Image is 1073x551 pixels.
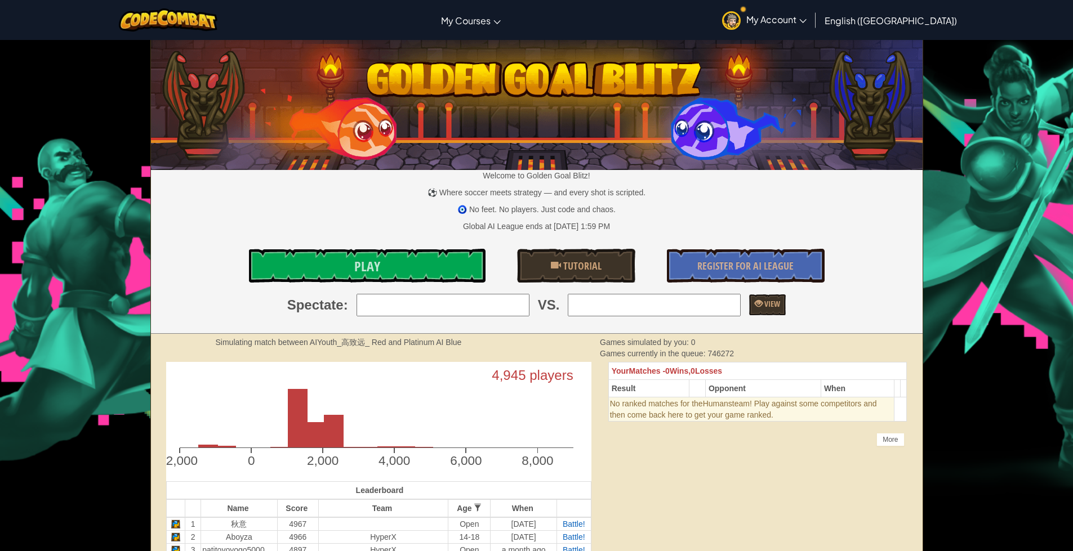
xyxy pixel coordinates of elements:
p: 🧿 No feet. No players. Just code and chaos. [151,204,923,215]
img: CodeCombat logo [119,8,217,32]
th: Score [277,499,318,517]
td: 4966 [277,530,318,543]
th: When [491,499,557,517]
span: My Account [746,14,807,25]
span: Losses [695,366,722,375]
div: Global AI League ends at [DATE] 1:59 PM [463,221,610,232]
span: Your [612,366,629,375]
text: 4,000 [379,454,410,468]
p: ⚽ Where soccer meets strategy — and every shot is scripted. [151,187,923,198]
td: 1 [185,517,201,531]
td: 2 [185,530,201,543]
span: team! Play against some competitors and then come back here to get your game ranked. [610,399,877,419]
text: 8,000 [522,454,553,468]
span: VS. [538,295,560,315]
td: [DATE] [491,517,557,531]
span: Play [354,257,380,275]
a: Battle! [563,532,585,541]
a: My Account [716,2,812,38]
span: My Courses [441,15,491,26]
text: 0 [247,454,255,468]
td: 14-18 [448,530,491,543]
td: Open [448,517,491,531]
text: 4,945 players [492,368,573,383]
text: 2,000 [307,454,339,468]
span: Matches - [629,366,666,375]
td: Humans [608,397,894,422]
a: Register for AI League [667,249,825,283]
span: Spectate [287,295,344,315]
a: Battle! [563,519,585,528]
span: Games currently in the queue: [600,349,707,358]
text: -2,000 [162,454,198,468]
span: 0 [691,338,696,347]
td: 4967 [277,517,318,531]
strong: Simulating match between AIYouth_高致远_ Red and Platinum AI Blue [216,338,462,347]
p: Welcome to Golden Goal Blitz! [151,170,923,181]
td: Aboyza [201,530,278,543]
th: Opponent [705,380,821,397]
a: My Courses [435,5,506,35]
span: Leaderboard [356,486,404,495]
span: : [344,295,348,315]
th: Name [201,499,278,517]
th: 0 0 [608,362,907,380]
span: Tutorial [561,259,602,273]
span: 746272 [707,349,734,358]
a: Tutorial [517,249,635,283]
td: [DATE] [491,530,557,543]
th: Age [448,499,491,517]
td: 秋意 [201,517,278,531]
span: View [763,298,780,309]
th: Team [318,499,448,517]
td: HyperX [318,530,448,543]
text: 6,000 [450,454,482,468]
span: Games simulated by you: [600,338,691,347]
span: No ranked matches for the [610,399,703,408]
th: When [821,380,894,397]
img: avatar [722,11,741,30]
span: English ([GEOGRAPHIC_DATA]) [825,15,957,26]
div: More [876,433,904,446]
th: Result [608,380,689,397]
a: English ([GEOGRAPHIC_DATA]) [819,5,963,35]
span: Wins, [670,366,691,375]
span: Register for AI League [697,259,794,273]
img: Golden Goal [151,35,923,170]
